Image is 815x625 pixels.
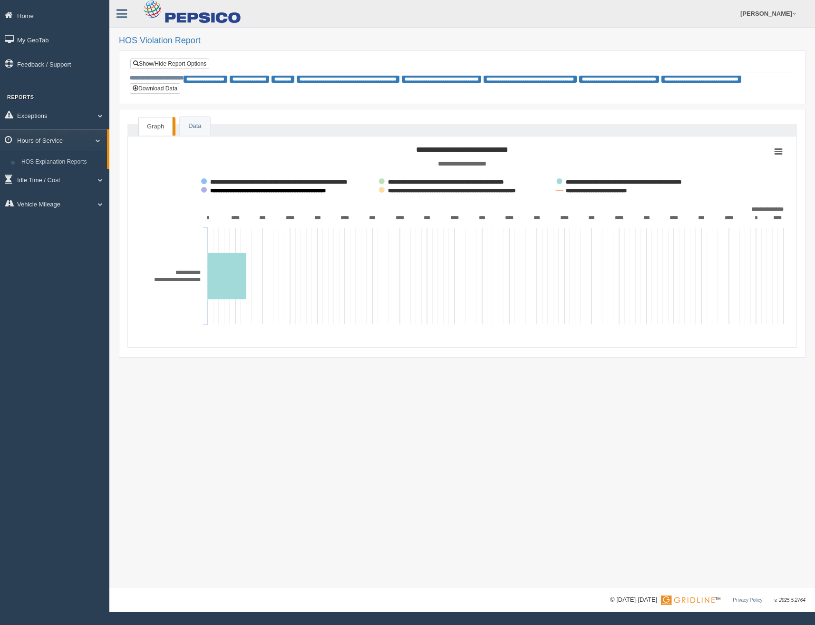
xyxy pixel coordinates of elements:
img: Gridline [661,596,715,605]
a: Data [180,117,210,136]
div: © [DATE]-[DATE] - ™ [610,595,805,605]
span: v. 2025.5.2764 [775,597,805,603]
a: HOS Explanation Reports [17,154,107,171]
button: Download Data [130,83,180,94]
a: Show/Hide Report Options [130,59,209,69]
a: Graph [138,117,173,136]
a: Privacy Policy [733,597,762,603]
h2: HOS Violation Report [119,36,805,46]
